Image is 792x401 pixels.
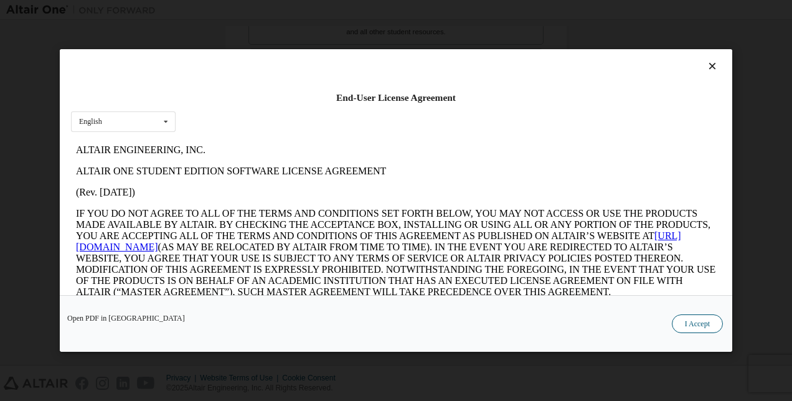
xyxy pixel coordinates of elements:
[672,314,723,333] button: I Accept
[5,91,610,113] a: [URL][DOMAIN_NAME]
[5,68,645,158] p: IF YOU DO NOT AGREE TO ALL OF THE TERMS AND CONDITIONS SET FORTH BELOW, YOU MAY NOT ACCESS OR USE...
[71,92,721,104] div: End-User License Agreement
[5,5,645,16] p: ALTAIR ENGINEERING, INC.
[67,314,185,322] a: Open PDF in [GEOGRAPHIC_DATA]
[79,118,102,125] div: English
[5,168,645,213] p: This Altair One Student Edition Software License Agreement (“Agreement”) is between Altair Engine...
[5,47,645,59] p: (Rev. [DATE])
[5,26,645,37] p: ALTAIR ONE STUDENT EDITION SOFTWARE LICENSE AGREEMENT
